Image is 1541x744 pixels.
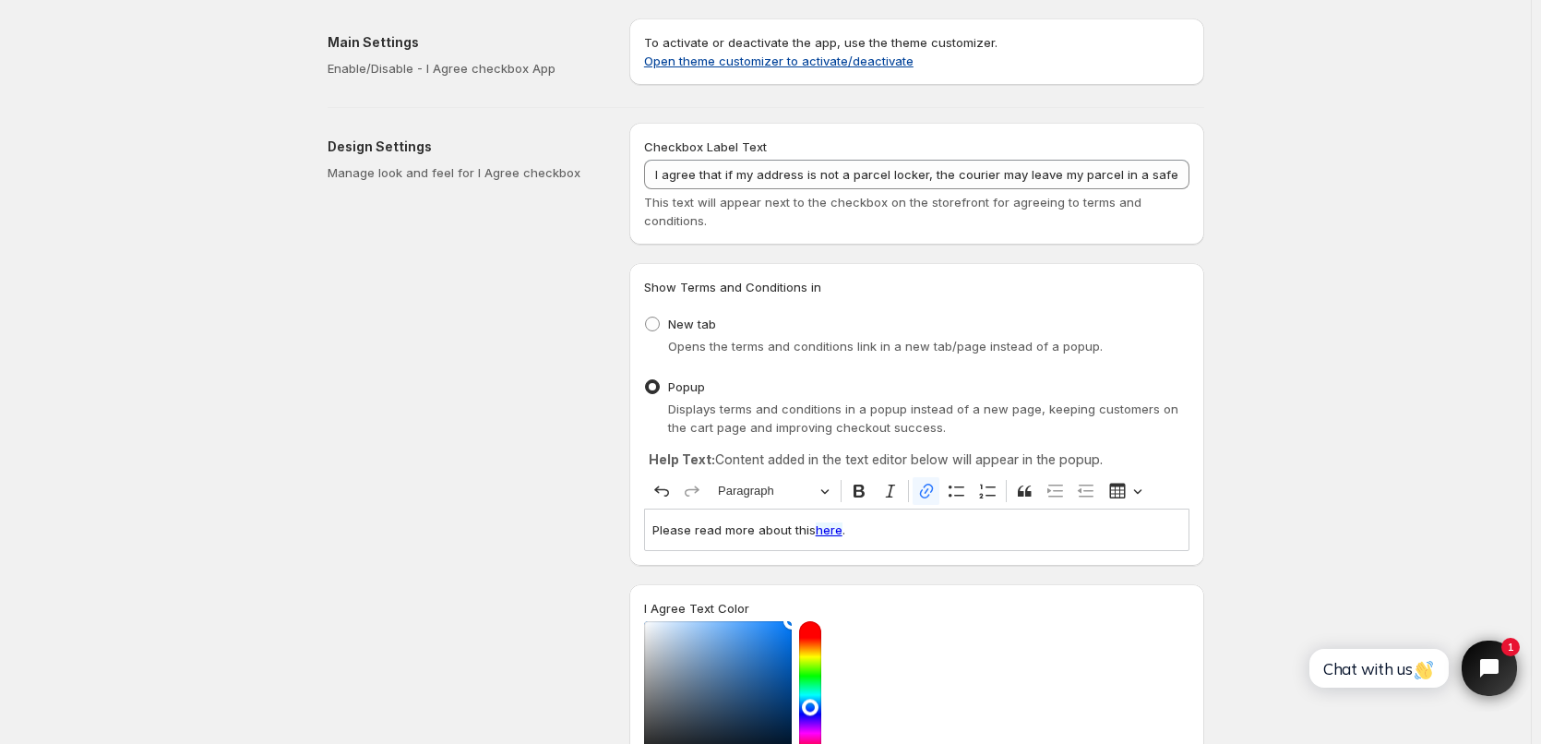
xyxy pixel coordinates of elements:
[328,163,600,182] p: Manage look and feel for I Agree checkbox
[668,379,705,394] span: Popup
[816,522,842,537] a: here
[1289,625,1533,712] iframe: Tidio Chat
[668,402,1178,435] span: Displays terms and conditions in a popup instead of a new page, keeping customers on the cart pag...
[644,33,1189,70] p: To activate or deactivate the app, use the theme customizer.
[649,450,1185,469] p: Content added in the text editor below will appear in the popup.
[644,474,1189,509] div: Editor toolbar
[710,477,837,506] button: Paragraph, Heading
[644,139,767,154] span: Checkbox Label Text
[328,33,600,52] h2: Main Settings
[649,451,715,467] strong: Help Text:
[644,509,1189,550] div: Editor editing area: main. Press Alt+0 for help.
[668,339,1103,354] span: Opens the terms and conditions link in a new tab/page instead of a popup.
[652,521,1181,539] p: Please read more about this .
[644,195,1141,228] span: This text will appear next to the checkbox on the storefront for agreeing to terms and conditions.
[328,59,600,78] p: Enable/Disable - I Agree checkbox App
[644,599,749,618] label: I Agree Text Color
[644,54,914,68] a: Open theme customizer to activate/deactivate
[644,280,821,294] span: Show Terms and Conditions in
[668,317,716,331] span: New tab
[718,480,814,502] span: Paragraph
[328,138,600,156] h2: Design Settings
